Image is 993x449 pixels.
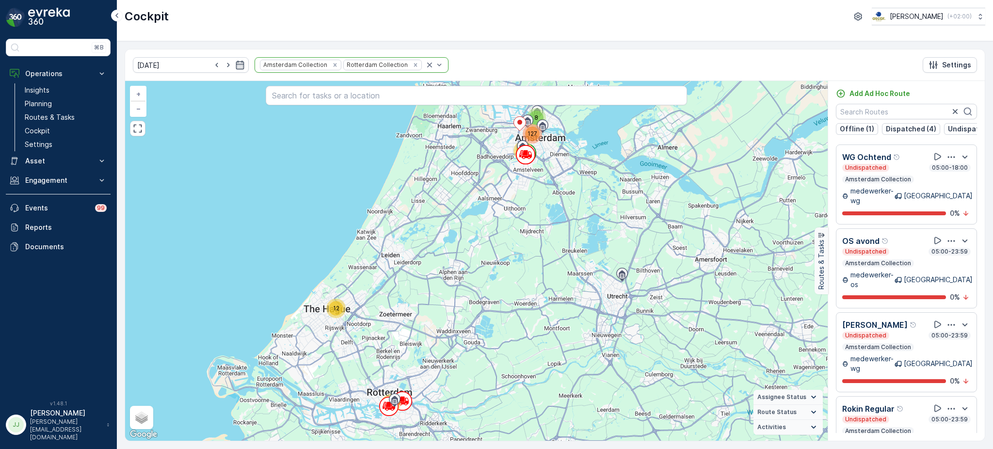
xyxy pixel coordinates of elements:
p: Add Ad Hoc Route [849,89,910,98]
summary: Assignee Status [753,390,823,405]
input: Search for tasks or a location [266,86,687,105]
p: 0 % [950,376,960,386]
a: Layers [131,407,152,428]
a: Add Ad Hoc Route [836,89,910,98]
p: Insights [25,85,49,95]
p: [GEOGRAPHIC_DATA] [904,191,973,201]
div: 127 [523,124,542,144]
p: 0 % [950,208,960,218]
p: Amsterdam Collection [844,427,912,435]
p: 05:00-18:00 [931,164,969,172]
a: Cockpit [21,124,111,138]
p: [GEOGRAPHIC_DATA] [904,275,973,285]
p: Documents [25,242,107,252]
p: Offline (1) [840,124,874,134]
button: Offline (1) [836,123,878,135]
span: Activities [757,423,786,431]
img: basis-logo_rgb2x.png [872,11,886,22]
p: Amsterdam Collection [844,343,912,351]
p: Amsterdam Collection [844,176,912,183]
button: JJ[PERSON_NAME][PERSON_NAME][EMAIL_ADDRESS][DOMAIN_NAME] [6,408,111,441]
button: Operations [6,64,111,83]
p: Operations [25,69,91,79]
p: Dispatched (4) [886,124,936,134]
p: Reports [25,223,107,232]
a: Insights [21,83,111,97]
a: Zoom In [131,87,145,101]
p: 0 % [950,292,960,302]
input: dd/mm/yyyy [133,57,249,73]
img: Google [128,428,160,441]
a: Open this area in Google Maps (opens a new window) [128,428,160,441]
p: 99 [97,204,105,212]
p: WG Ochtend [842,151,891,163]
p: 05:00-23:59 [930,416,969,423]
p: Planning [25,99,52,109]
button: [PERSON_NAME](+02:00) [872,8,985,25]
a: Documents [6,237,111,257]
p: Cockpit [25,126,50,136]
div: Remove Amsterdam Collection [330,61,340,69]
div: Help Tooltip Icon [910,321,917,329]
p: Settings [25,140,52,149]
div: Amsterdam Collection [260,60,329,69]
a: Settings [21,138,111,151]
p: ⌘B [94,44,104,51]
a: Planning [21,97,111,111]
span: Assignee Status [757,393,806,401]
button: Settings [923,57,977,73]
p: [PERSON_NAME] [890,12,944,21]
span: Route Status [757,408,797,416]
p: Events [25,203,89,213]
p: medewerker-wg [850,186,895,206]
p: Engagement [25,176,91,185]
span: 12 [333,305,339,312]
button: Engagement [6,171,111,190]
p: Undispatched [844,332,887,339]
div: Help Tooltip Icon [881,237,889,245]
p: Undispatched [844,416,887,423]
img: logo [6,8,25,27]
p: Routes & Tasks [25,112,75,122]
p: medewerker-wg [850,354,895,373]
p: Cockpit [125,9,169,24]
p: Undispatched [844,248,887,256]
p: 05:00-23:59 [930,332,969,339]
p: OS avond [842,235,880,247]
p: 05:00-23:59 [930,248,969,256]
a: Events99 [6,198,111,218]
p: [PERSON_NAME][EMAIL_ADDRESS][DOMAIN_NAME] [30,418,102,441]
button: Dispatched (4) [882,123,940,135]
div: 20 [513,141,533,160]
div: 12 [326,299,346,318]
div: 8 [527,108,546,128]
input: Search Routes [836,104,977,119]
span: 127 [528,130,537,137]
p: Amsterdam Collection [844,259,912,267]
div: JJ [8,417,24,433]
p: [PERSON_NAME] [842,319,908,331]
a: Reports [6,218,111,237]
p: [PERSON_NAME] [30,408,102,418]
img: logo_dark-DEwI_e13.png [28,8,70,27]
p: medewerker-os [850,270,895,289]
summary: Route Status [753,405,823,420]
div: Remove Rotterdam Collection [410,61,421,69]
summary: Activities [753,420,823,435]
p: Settings [942,60,971,70]
span: + [136,90,141,98]
a: Zoom Out [131,101,145,116]
p: Undispatched [844,164,887,172]
div: Help Tooltip Icon [897,405,904,413]
div: Rotterdam Collection [344,60,409,69]
button: Asset [6,151,111,171]
span: v 1.48.1 [6,401,111,406]
a: Routes & Tasks [21,111,111,124]
p: [GEOGRAPHIC_DATA] [904,359,973,369]
p: Asset [25,156,91,166]
div: Help Tooltip Icon [893,153,901,161]
p: Rokin Regular [842,403,895,415]
span: − [136,104,141,112]
p: Routes & Tasks [817,240,826,290]
p: ( +02:00 ) [947,13,972,20]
